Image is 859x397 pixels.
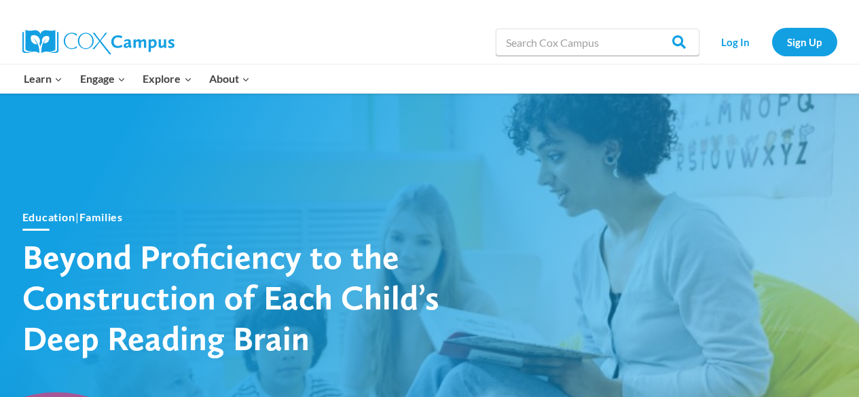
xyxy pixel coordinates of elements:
img: Cox Campus [22,30,175,54]
nav: Secondary Navigation [706,28,837,56]
a: Sign Up [772,28,837,56]
span: Learn [24,70,62,88]
a: Log In [706,28,765,56]
a: Education [22,210,75,223]
span: About [209,70,250,88]
a: Families [79,210,123,223]
span: Explore [143,70,191,88]
h1: Beyond Proficiency to the Construction of Each Child’s Deep Reading Brain [22,236,498,358]
nav: Primary Navigation [16,64,259,93]
span: | [22,210,123,223]
input: Search Cox Campus [496,29,699,56]
span: Engage [80,70,126,88]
